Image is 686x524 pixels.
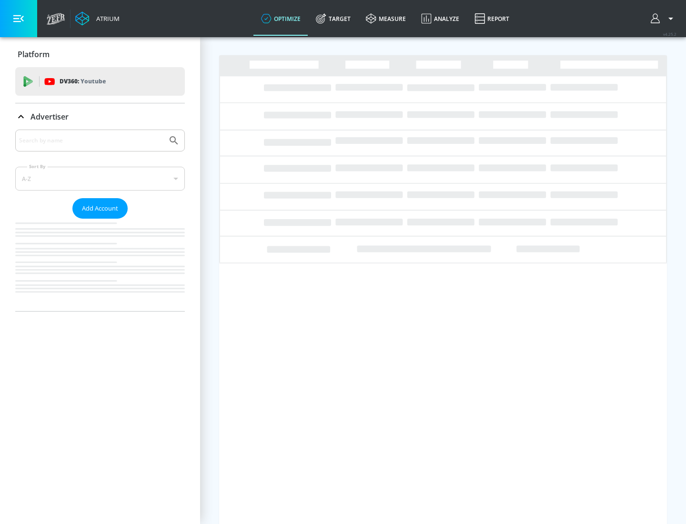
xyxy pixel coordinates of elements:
a: Report [467,1,517,36]
a: Analyze [414,1,467,36]
div: Advertiser [15,130,185,311]
a: Target [308,1,358,36]
button: Add Account [72,198,128,219]
a: optimize [253,1,308,36]
a: measure [358,1,414,36]
label: Sort By [27,163,48,170]
div: Platform [15,41,185,68]
div: DV360: Youtube [15,67,185,96]
input: Search by name [19,134,163,147]
span: v 4.25.2 [663,31,676,37]
span: Add Account [82,203,118,214]
p: Platform [18,49,50,60]
div: A-Z [15,167,185,191]
a: Atrium [75,11,120,26]
p: DV360: [60,76,106,87]
div: Atrium [92,14,120,23]
p: Advertiser [30,111,69,122]
p: Youtube [81,76,106,86]
nav: list of Advertiser [15,219,185,311]
div: Advertiser [15,103,185,130]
